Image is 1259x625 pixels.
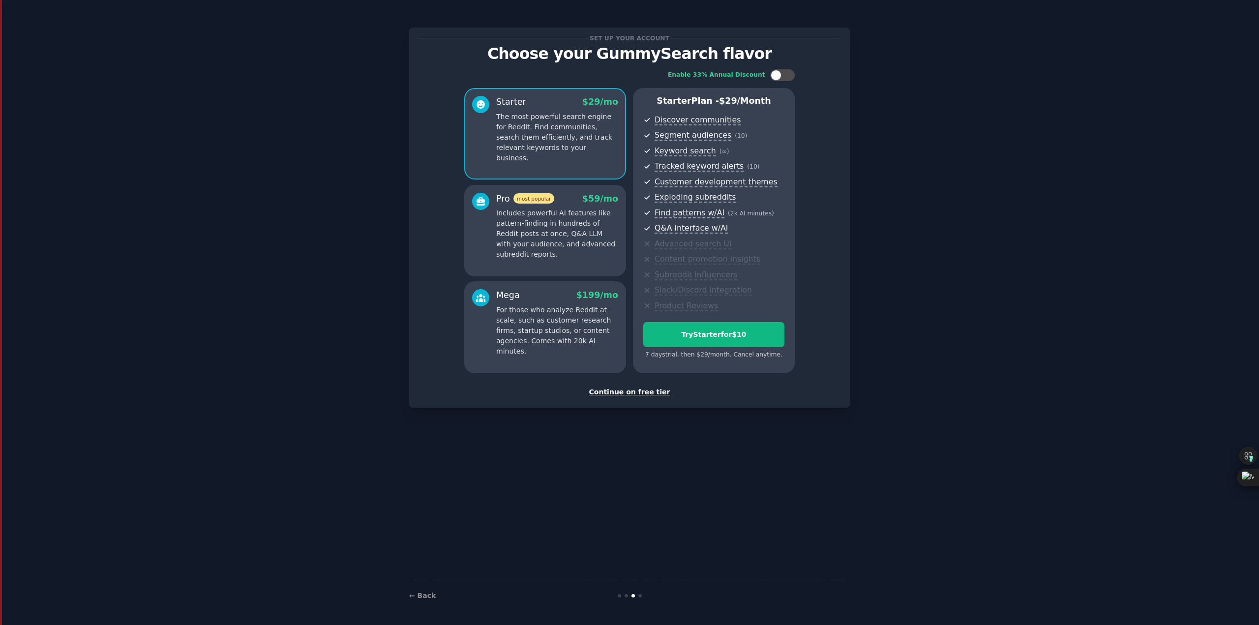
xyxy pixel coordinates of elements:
[668,71,765,80] div: Enable 33% Annual Discount
[496,208,618,260] p: Includes powerful AI features like pattern-finding in hundreds of Reddit posts at once, Q&A LLM w...
[655,223,728,234] span: Q&A interface w/AI
[496,193,554,205] div: Pro
[655,115,741,125] span: Discover communities
[582,97,618,107] span: $ 29 /mo
[496,96,526,108] div: Starter
[496,305,618,357] p: For those who analyze Reddit at scale, such as customer research firms, startup studios, or conte...
[496,112,618,163] p: The most powerful search engine for Reddit. Find communities, search them efficiently, and track ...
[728,210,774,217] span: ( 2k AI minutes )
[655,130,731,141] span: Segment audiences
[655,239,731,249] span: Advanced search UI
[643,351,784,359] div: 7 days trial, then $ 29 /month . Cancel anytime.
[643,95,784,107] p: Starter Plan -
[747,163,759,170] span: ( 10 )
[420,45,839,62] p: Choose your GummySearch flavor
[588,33,671,43] span: Set up your account
[735,132,747,139] span: ( 10 )
[655,192,736,203] span: Exploding subreddits
[643,322,784,347] button: TryStarterfor$10
[576,290,618,300] span: $ 199 /mo
[719,96,771,106] span: $ 29 /month
[420,387,839,397] div: Continue on free tier
[655,285,752,296] span: Slack/Discord integration
[644,329,784,340] div: Try Starter for $10
[655,208,724,218] span: Find patterns w/AI
[409,592,436,599] a: ← Back
[513,193,555,204] span: most popular
[655,161,744,172] span: Tracked keyword alerts
[655,254,760,265] span: Content promotion insights
[582,194,618,204] span: $ 59 /mo
[655,177,778,187] span: Customer development themes
[496,289,520,301] div: Mega
[719,148,729,155] span: ( ∞ )
[655,146,716,156] span: Keyword search
[655,301,718,311] span: Product Reviews
[655,270,737,280] span: Subreddit influencers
